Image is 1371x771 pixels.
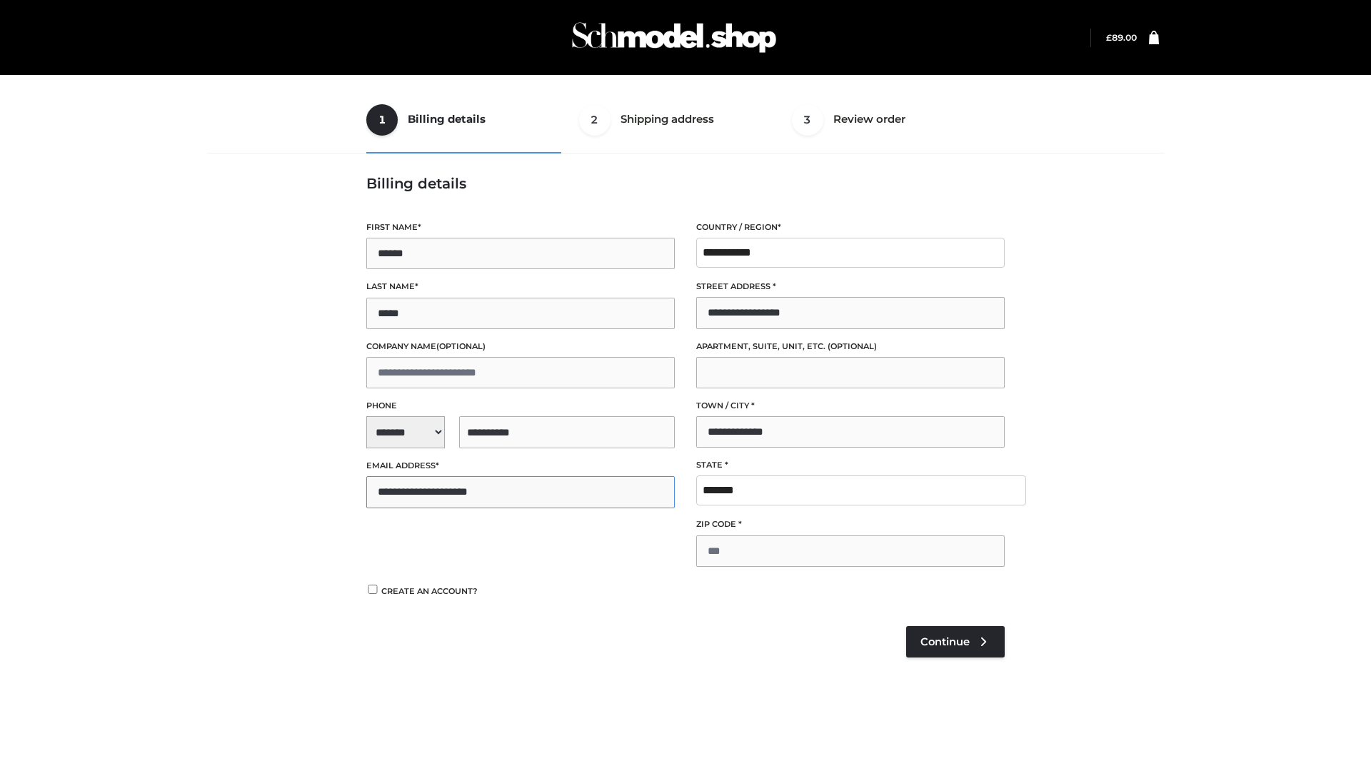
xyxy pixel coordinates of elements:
label: ZIP Code [696,518,1005,531]
span: £ [1106,32,1112,43]
label: Company name [366,340,675,353]
label: Country / Region [696,221,1005,234]
label: Street address [696,280,1005,293]
a: £89.00 [1106,32,1137,43]
a: Continue [906,626,1005,657]
label: Phone [366,399,675,413]
label: First name [366,221,675,234]
span: Continue [920,635,970,648]
span: (optional) [436,341,486,351]
bdi: 89.00 [1106,32,1137,43]
label: Email address [366,459,675,473]
label: State [696,458,1005,472]
span: Create an account? [381,586,478,596]
label: Town / City [696,399,1005,413]
span: (optional) [828,341,877,351]
input: Create an account? [366,585,379,594]
label: Last name [366,280,675,293]
h3: Billing details [366,175,1005,192]
label: Apartment, suite, unit, etc. [696,340,1005,353]
img: Schmodel Admin 964 [567,9,781,66]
